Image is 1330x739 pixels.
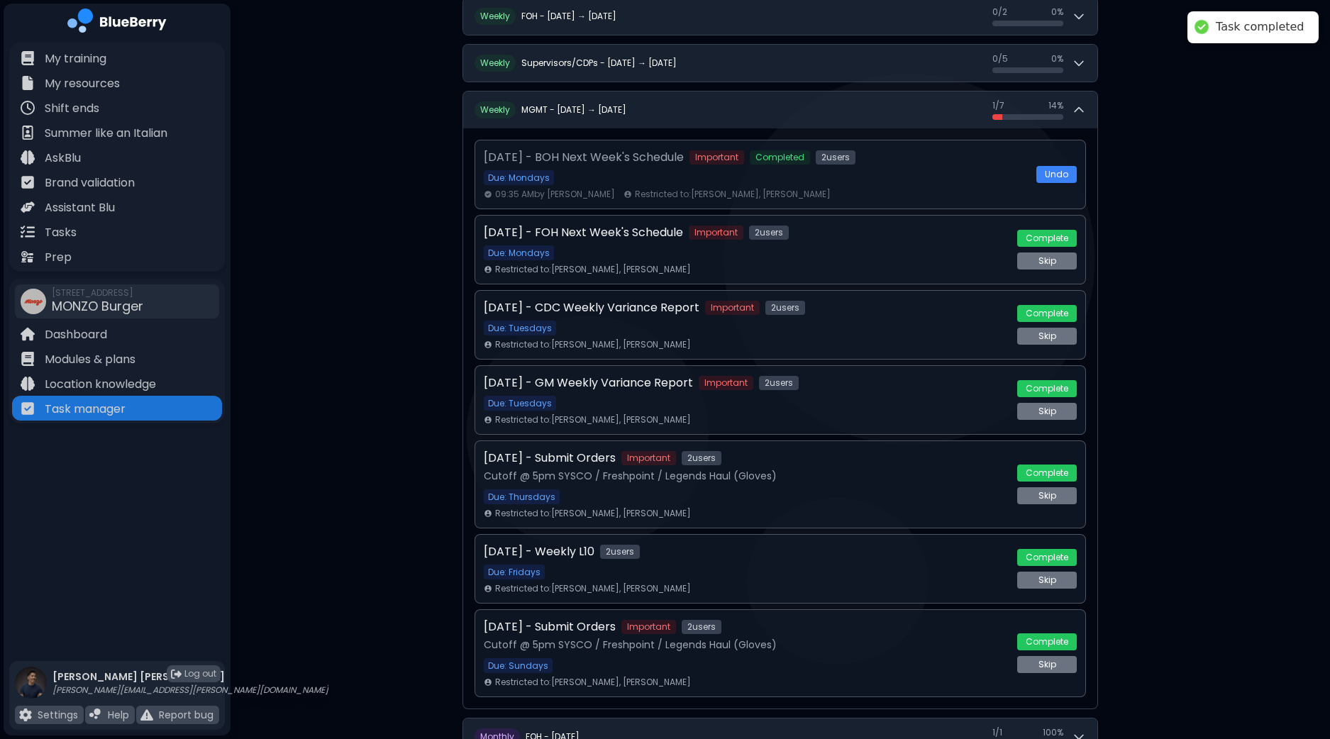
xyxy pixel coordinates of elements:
span: 2 user s [816,150,855,165]
span: 2 user s [600,545,640,559]
img: file icon [21,401,35,416]
img: profile photo [15,667,47,713]
p: [PERSON_NAME][EMAIL_ADDRESS][PERSON_NAME][DOMAIN_NAME] [52,684,328,696]
p: Report bug [159,709,214,721]
p: Shift ends [45,100,99,117]
span: W [475,8,516,25]
button: Complete [1017,230,1077,247]
img: file icon [21,225,35,239]
p: [DATE] - BOH Next Week's Schedule [484,149,684,166]
span: Restricted to: [PERSON_NAME], [PERSON_NAME] [495,583,691,594]
button: Skip [1017,572,1077,589]
img: company thumbnail [21,289,46,314]
button: Complete [1017,465,1077,482]
span: W [475,55,516,72]
span: W [475,101,516,118]
img: file icon [140,709,153,721]
span: 0 / 5 [992,53,1008,65]
button: Skip [1017,487,1077,504]
span: Important [689,150,744,165]
button: WeeklySupervisors/CDPs - [DATE] → [DATE]0/50% [463,45,1097,82]
p: [DATE] - Weekly L10 [484,543,594,560]
img: file icon [21,377,35,391]
span: 1 / 1 [992,727,1002,738]
span: Important [621,451,676,465]
img: file icon [21,126,35,140]
span: eekly [489,10,510,22]
span: Restricted to: [PERSON_NAME], [PERSON_NAME] [635,189,831,200]
span: Important [621,620,676,634]
p: Cutoff @ 5pm SYSCO / Freshpoint / Legends Haul (Gloves) [484,469,1009,482]
p: My training [45,50,106,67]
img: logout [171,669,182,679]
span: Restricted to: [PERSON_NAME], [PERSON_NAME] [495,414,691,426]
span: 14 % [1048,100,1063,111]
p: Assistant Blu [45,199,115,216]
p: Cutoff @ 5pm SYSCO / Freshpoint / Legends Haul (Gloves) [484,638,1009,651]
p: Modules & plans [45,351,135,368]
p: AskBlu [45,150,81,167]
p: [DATE] - Submit Orders [484,450,616,467]
span: eekly [489,57,510,69]
span: 09:35 AM by [PERSON_NAME] [495,189,615,200]
img: file icon [89,709,102,721]
img: file icon [21,250,35,264]
span: 2 user s [749,226,789,240]
h2: Supervisors/CDPs - [DATE] → [DATE] [521,57,677,69]
p: [PERSON_NAME] [PERSON_NAME] [52,670,328,683]
span: 0 % [1051,53,1063,65]
p: Settings [38,709,78,721]
p: Location knowledge [45,376,156,393]
p: Tasks [45,224,77,241]
span: 0 / 2 [992,6,1007,18]
span: Due: Mondays [484,170,554,185]
span: 100 % [1043,727,1063,738]
span: Restricted to: [PERSON_NAME], [PERSON_NAME] [495,264,691,275]
span: 2 user s [682,451,721,465]
span: Restricted to: [PERSON_NAME], [PERSON_NAME] [495,677,691,688]
span: Important [689,226,743,240]
img: file icon [21,327,35,341]
h2: MGMT - [DATE] → [DATE] [521,104,626,116]
div: Task completed [1216,20,1304,35]
p: [DATE] - FOH Next Week's Schedule [484,224,683,241]
button: Complete [1017,380,1077,397]
img: file icon [21,76,35,90]
button: WeeklyMGMT - [DATE] → [DATE]1/714% [463,91,1097,128]
span: 0 % [1051,6,1063,18]
span: Due: Tuesdays [484,396,556,411]
img: company logo [67,9,167,38]
img: file icon [21,175,35,189]
p: [DATE] - CDC Weekly Variance Report [484,299,699,316]
span: Restricted to: [PERSON_NAME], [PERSON_NAME] [495,339,691,350]
p: Prep [45,249,72,266]
span: 1 / 7 [992,100,1004,111]
p: Summer like an Italian [45,125,167,142]
span: Important [705,301,760,315]
img: file icon [21,101,35,115]
span: 2 user s [765,301,805,315]
span: 2 user s [759,376,799,390]
p: Dashboard [45,326,107,343]
span: MONZO Burger [52,297,143,315]
span: eekly [489,104,510,116]
span: Important [699,376,753,390]
span: Due: Fridays [484,565,545,579]
span: Log out [184,668,216,679]
span: [STREET_ADDRESS] [52,287,143,299]
img: file icon [21,51,35,65]
span: Due: Thursdays [484,489,560,504]
button: Complete [1017,633,1077,650]
p: Brand validation [45,174,135,191]
span: Due: Sundays [484,658,553,673]
p: My resources [45,75,120,92]
span: Completed [750,150,810,165]
p: Task manager [45,401,126,418]
img: file icon [19,709,32,721]
button: Skip [1017,656,1077,673]
h2: FOH - [DATE] → [DATE] [521,11,616,22]
span: 2 user s [682,620,721,634]
img: file icon [21,200,35,214]
button: Skip [1017,328,1077,345]
p: [DATE] - GM Weekly Variance Report [484,374,693,391]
